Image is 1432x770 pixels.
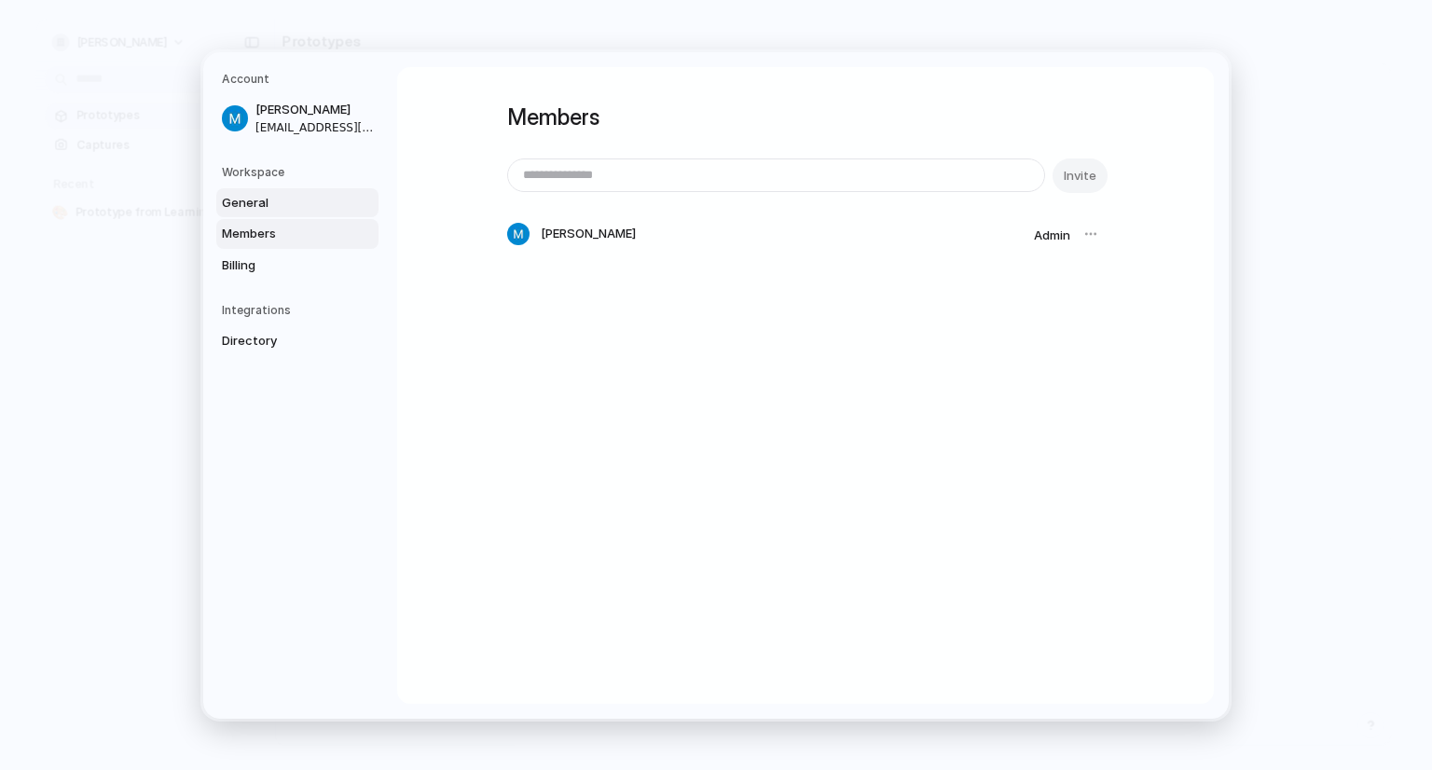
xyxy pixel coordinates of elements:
[255,101,375,119] span: [PERSON_NAME]
[222,193,341,212] span: General
[216,187,379,217] a: General
[541,225,636,243] span: [PERSON_NAME]
[216,219,379,249] a: Members
[222,302,379,319] h5: Integrations
[216,95,379,142] a: [PERSON_NAME][EMAIL_ADDRESS][DOMAIN_NAME]
[255,118,375,135] span: [EMAIL_ADDRESS][DOMAIN_NAME]
[222,163,379,180] h5: Workspace
[216,326,379,356] a: Directory
[216,250,379,280] a: Billing
[1034,227,1070,242] span: Admin
[222,255,341,274] span: Billing
[222,332,341,351] span: Directory
[222,71,379,88] h5: Account
[222,225,341,243] span: Members
[507,101,1104,134] h1: Members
